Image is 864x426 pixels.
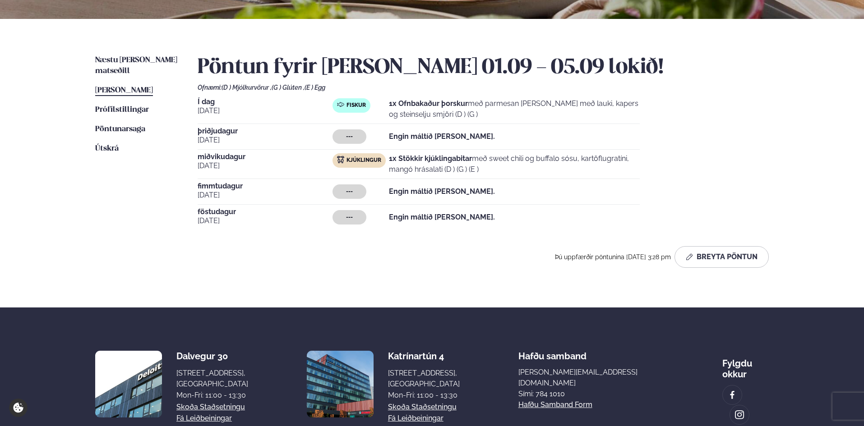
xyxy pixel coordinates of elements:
[198,190,333,201] span: [DATE]
[9,399,28,417] a: Cookie settings
[95,87,153,94] span: [PERSON_NAME]
[347,102,366,109] span: Fiskur
[198,183,333,190] span: fimmtudagur
[198,128,333,135] span: þriðjudagur
[307,351,374,417] img: image alt
[346,214,353,221] span: ---
[518,399,592,410] a: Hafðu samband form
[95,85,153,96] a: [PERSON_NAME]
[389,132,495,141] strong: Engin máltíð [PERSON_NAME].
[176,368,248,389] div: [STREET_ADDRESS], [GEOGRAPHIC_DATA]
[198,160,333,171] span: [DATE]
[389,98,640,120] p: með parmesan [PERSON_NAME] með lauki, kapers og steinselju smjöri (D ) (G )
[95,351,162,417] img: image alt
[95,55,180,77] a: Næstu [PERSON_NAME] matseðill
[388,390,460,401] div: Mon-Fri: 11:00 - 13:30
[95,106,149,114] span: Prófílstillingar
[388,351,460,362] div: Katrínartún 4
[198,98,333,105] span: Í dag
[198,84,769,91] div: Ofnæmi:
[272,84,305,91] span: (G ) Glúten ,
[389,153,640,175] p: með sweet chili og buffalo sósu, kartöflugratíni, mangó hrásalati (D ) (G ) (E )
[388,402,457,412] a: Skoða staðsetningu
[198,215,333,226] span: [DATE]
[198,105,333,116] span: [DATE]
[176,351,248,362] div: Dalvegur 30
[305,84,325,91] span: (E ) Egg
[675,246,769,268] button: Breyta Pöntun
[95,56,177,75] span: Næstu [PERSON_NAME] matseðill
[389,213,495,221] strong: Engin máltíð [PERSON_NAME].
[198,55,769,80] h2: Pöntun fyrir [PERSON_NAME] 01.09 - 05.09 lokið!
[727,390,737,400] img: image alt
[347,157,381,164] span: Kjúklingur
[176,402,245,412] a: Skoða staðsetningu
[518,389,664,399] p: Sími: 784 1010
[722,351,769,380] div: Fylgdu okkur
[95,105,149,115] a: Prófílstillingar
[176,413,232,424] a: Fá leiðbeiningar
[198,208,333,215] span: föstudagur
[389,154,472,163] strong: 1x Stökkir kjúklingabitar
[222,84,272,91] span: (D ) Mjólkurvörur ,
[389,187,495,196] strong: Engin máltíð [PERSON_NAME].
[95,124,145,135] a: Pöntunarsaga
[735,410,744,420] img: image alt
[346,133,353,140] span: ---
[337,156,344,163] img: chicken.svg
[95,125,145,133] span: Pöntunarsaga
[518,367,664,389] a: [PERSON_NAME][EMAIL_ADDRESS][DOMAIN_NAME]
[518,344,587,362] span: Hafðu samband
[337,101,344,108] img: fish.svg
[198,153,333,160] span: miðvikudagur
[198,135,333,146] span: [DATE]
[723,385,742,404] a: image alt
[176,390,248,401] div: Mon-Fri: 11:00 - 13:30
[389,99,468,108] strong: 1x Ofnbakaður þorskur
[388,413,444,424] a: Fá leiðbeiningar
[95,143,119,154] a: Útskrá
[388,368,460,389] div: [STREET_ADDRESS], [GEOGRAPHIC_DATA]
[730,405,749,424] a: image alt
[95,145,119,152] span: Útskrá
[555,253,671,261] span: Þú uppfærðir pöntunina [DATE] 3:28 pm
[346,188,353,195] span: ---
